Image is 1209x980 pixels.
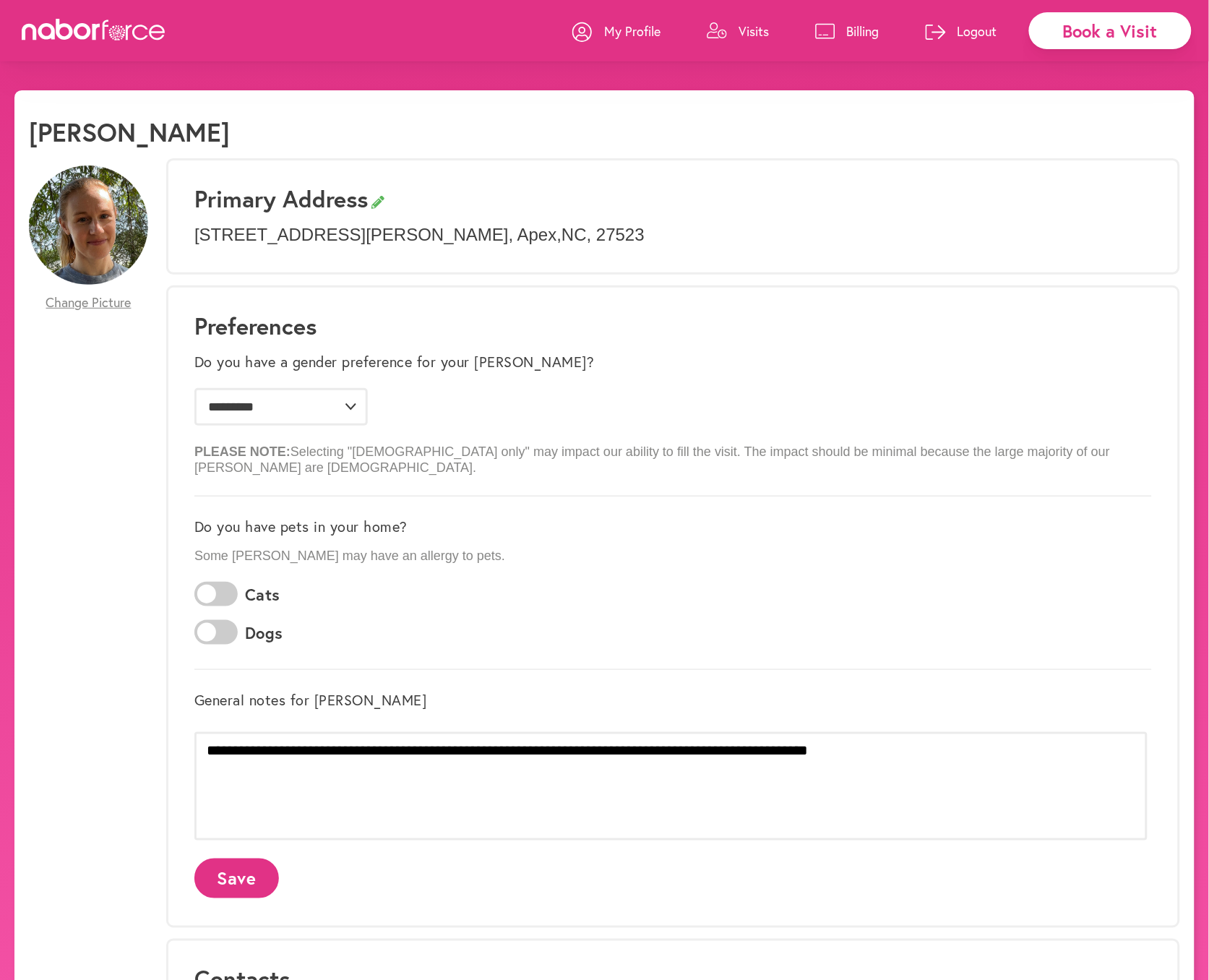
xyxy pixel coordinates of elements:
[707,9,769,53] a: Visits
[1029,12,1192,49] div: Book a Visit
[194,225,1152,246] p: [STREET_ADDRESS][PERSON_NAME] , Apex , NC , 27523
[194,518,408,536] label: Do you have pets in your home?
[29,166,148,285] img: R5TTjZPcTWyS11JnzpDv
[815,9,879,53] a: Billing
[245,624,283,642] label: Dogs
[194,185,1152,212] h3: Primary Address
[46,295,132,311] span: Change Picture
[194,859,279,898] button: Save
[194,692,427,709] label: General notes for [PERSON_NAME]
[194,312,1152,340] h1: Preferences
[958,22,997,40] p: Logout
[739,22,769,40] p: Visits
[29,116,230,147] h1: [PERSON_NAME]
[604,22,661,40] p: My Profile
[847,22,879,40] p: Billing
[926,9,997,53] a: Logout
[194,444,291,459] b: PLEASE NOTE:
[194,549,1152,564] p: Some [PERSON_NAME] may have an allergy to pets.
[194,433,1152,476] p: Selecting "[DEMOGRAPHIC_DATA] only" may impact our ability to fill the visit. The impact should b...
[194,353,595,371] label: Do you have a gender preference for your [PERSON_NAME]?
[245,585,280,604] label: Cats
[572,9,661,53] a: My Profile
